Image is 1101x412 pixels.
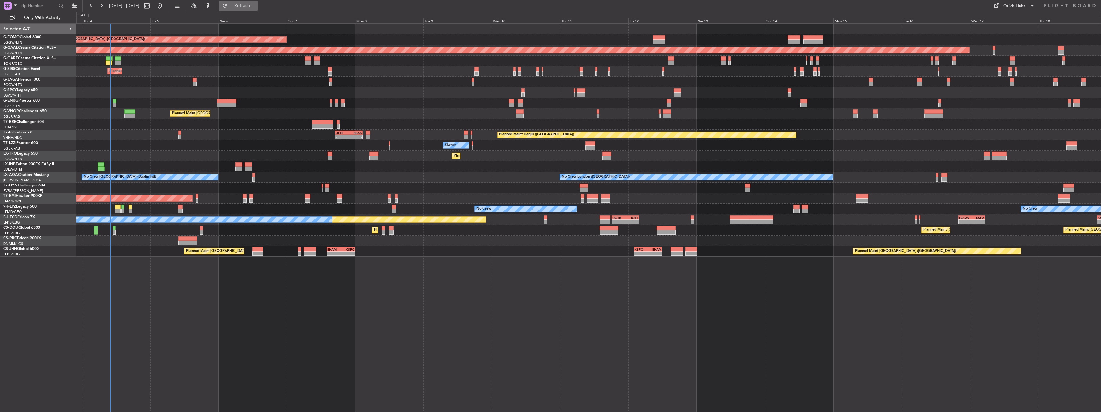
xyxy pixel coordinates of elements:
span: LX-AOA [3,173,18,177]
div: Owner [445,141,456,150]
div: Tue 16 [902,18,970,23]
div: Planned Maint [GEOGRAPHIC_DATA] ([GEOGRAPHIC_DATA]) [923,225,1024,235]
a: CS-DOUGlobal 6500 [3,226,40,230]
div: Thu 11 [560,18,628,23]
a: LFPB/LBG [3,231,20,236]
a: G-GARECessna Citation XLS+ [3,56,56,60]
a: 9H-LPZLegacy 500 [3,205,37,209]
div: Sat 6 [219,18,287,23]
a: LFPB/LBG [3,220,20,225]
a: G-GAALCessna Citation XLS+ [3,46,56,50]
div: Sat 13 [697,18,765,23]
a: EGSS/STN [3,104,20,108]
div: Planned Maint [GEOGRAPHIC_DATA] ([GEOGRAPHIC_DATA]) [44,35,145,44]
a: EGLF/FAB [3,114,20,119]
div: Planned Maint Tianjin ([GEOGRAPHIC_DATA]) [499,130,574,140]
div: - [612,220,625,224]
span: CS-DOU [3,226,18,230]
span: G-GARE [3,56,18,60]
div: Quick Links [1003,3,1025,10]
a: EVRA/[PERSON_NAME] [3,188,43,193]
button: Refresh [219,1,258,11]
a: CS-JHHGlobal 6000 [3,247,39,251]
div: Planned Maint [GEOGRAPHIC_DATA] ([GEOGRAPHIC_DATA]) [186,246,287,256]
a: LX-INBFalcon 900EX EASy II [3,162,54,166]
div: Wed 10 [492,18,560,23]
a: LTBA/ISL [3,125,18,130]
a: G-JAGAPhenom 300 [3,78,40,82]
div: Fri 12 [628,18,697,23]
a: G-VNORChallenger 650 [3,109,47,113]
div: EHAM [327,247,341,251]
a: EGGW/LTN [3,82,22,87]
a: EGGW/LTN [3,51,22,56]
a: LX-TROLegacy 650 [3,152,38,156]
span: G-JAGA [3,78,18,82]
div: Sun 14 [765,18,833,23]
a: EGNR/CEG [3,61,22,66]
a: CS-RRCFalcon 900LX [3,236,41,240]
div: Planned Maint [GEOGRAPHIC_DATA] ([GEOGRAPHIC_DATA]) [855,246,956,256]
span: CS-RRC [3,236,17,240]
div: - [971,220,984,224]
div: KSEA [971,216,984,219]
a: LGAV/ATH [3,93,21,98]
div: No Crew [476,204,491,214]
a: G-SIRSCitation Excel [3,67,40,71]
div: - [336,135,349,139]
div: - [327,252,341,255]
div: EHAM [648,247,661,251]
a: T7-FFIFalcon 7X [3,131,32,134]
a: T7-BREChallenger 604 [3,120,44,124]
a: LFMN/NCE [3,199,22,204]
button: Quick Links [991,1,1038,11]
span: T7-LZZI [3,141,16,145]
div: Sun 7 [287,18,355,23]
span: T7-DYN [3,184,18,187]
span: T7-FFI [3,131,14,134]
div: LIEO [336,131,349,135]
a: VHHH/HKG [3,135,22,140]
div: [DATE] [78,13,89,18]
span: [DATE] - [DATE] [109,3,139,9]
div: No Crew [1023,204,1037,214]
span: LX-INB [3,162,16,166]
span: G-GAAL [3,46,18,50]
span: LX-TRO [3,152,17,156]
div: Mon 15 [833,18,902,23]
a: EGGW/LTN [3,40,22,45]
span: F-HECD [3,215,17,219]
span: G-SIRS [3,67,15,71]
div: Planned Maint [GEOGRAPHIC_DATA] ([GEOGRAPHIC_DATA]) [172,109,273,118]
div: ZBAA [349,131,362,135]
span: Refresh [229,4,256,8]
a: DNMM/LOS [3,241,23,246]
span: CS-JHH [3,247,17,251]
div: - [635,252,648,255]
input: Trip Number [20,1,56,11]
a: EGGW/LTN [3,157,22,161]
div: Wed 17 [970,18,1038,23]
span: G-VNOR [3,109,19,113]
a: T7-EMIHawker 900XP [3,194,42,198]
a: EGLF/FAB [3,146,20,151]
span: T7-BRE [3,120,16,124]
div: EGGW [959,216,971,219]
a: EGLF/FAB [3,72,20,77]
div: KSFO [635,247,648,251]
a: EDLW/DTM [3,167,22,172]
div: UGTB [612,216,625,219]
div: - [959,220,971,224]
a: G-ENRGPraetor 600 [3,99,40,103]
div: KSFO [341,247,354,251]
div: Thu 4 [82,18,150,23]
a: T7-DYNChallenger 604 [3,184,45,187]
div: No Crew London ([GEOGRAPHIC_DATA]) [562,172,630,182]
div: - [341,252,354,255]
div: - [648,252,661,255]
span: 9H-LPZ [3,205,16,209]
span: G-ENRG [3,99,18,103]
a: T7-LZZIPraetor 600 [3,141,38,145]
a: F-HECDFalcon 7X [3,215,35,219]
div: - [349,135,362,139]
